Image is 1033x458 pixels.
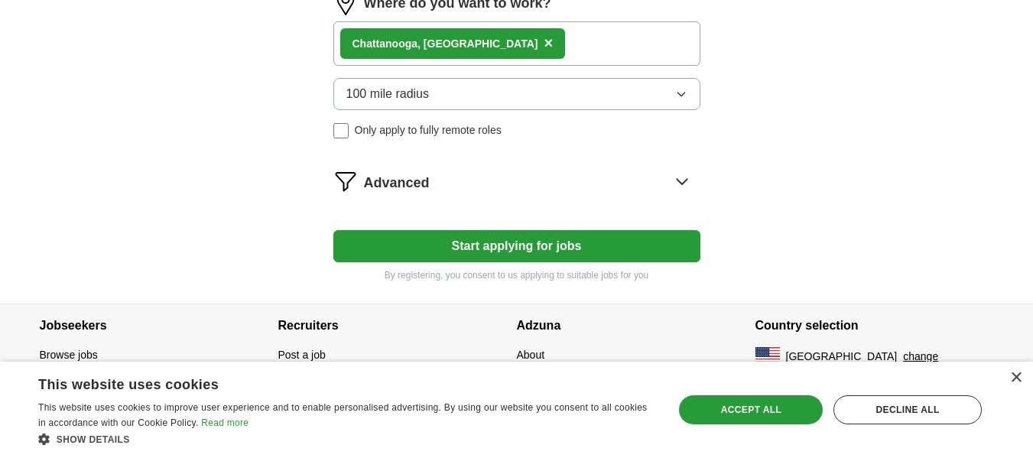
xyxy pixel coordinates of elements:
[57,434,130,445] span: Show details
[364,173,430,193] span: Advanced
[333,169,358,193] img: filter
[355,122,502,138] span: Only apply to fully remote roles
[38,402,647,428] span: This website uses cookies to improve user experience and to enable personalised advertising. By u...
[903,349,938,365] button: change
[679,395,823,424] div: Accept all
[333,268,700,282] p: By registering, you consent to us applying to suitable jobs for you
[278,349,326,361] a: Post a job
[755,304,994,347] h4: Country selection
[346,85,430,103] span: 100 mile radius
[833,395,982,424] div: Decline all
[1010,372,1022,384] div: Close
[201,417,249,428] a: Read more, opens a new window
[40,349,98,361] a: Browse jobs
[517,349,545,361] a: About
[333,230,700,262] button: Start applying for jobs
[755,347,780,365] img: US flag
[38,371,617,394] div: This website uses cookies
[786,349,898,365] span: [GEOGRAPHIC_DATA]
[333,78,700,110] button: 100 mile radius
[38,431,655,447] div: Show details
[352,37,418,50] strong: Chattanooga
[544,34,553,51] span: ×
[333,123,349,138] input: Only apply to fully remote roles
[352,36,538,52] div: , [GEOGRAPHIC_DATA]
[544,32,553,55] button: ×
